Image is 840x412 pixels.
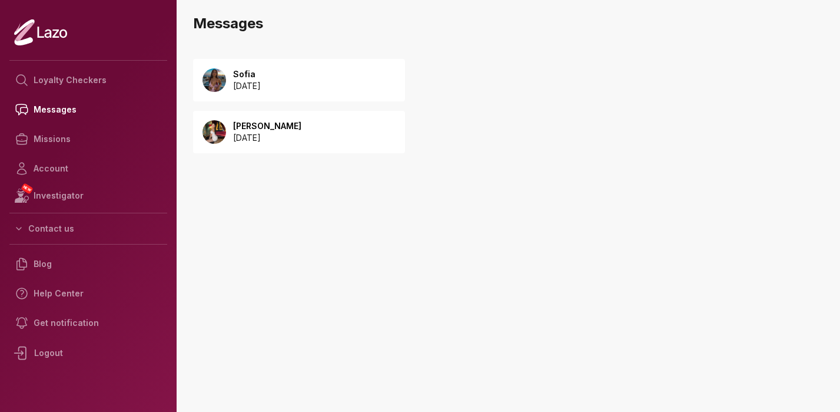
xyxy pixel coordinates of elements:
a: NEWInvestigator [9,183,167,208]
img: 53ea768d-6708-4c09-8be7-ba74ddaa1210 [202,120,226,144]
h3: Messages [193,14,831,33]
span: NEW [21,183,34,195]
a: Messages [9,95,167,124]
a: Missions [9,124,167,154]
p: [DATE] [233,132,301,144]
a: Help Center [9,279,167,308]
button: Contact us [9,218,167,239]
a: Get notification [9,308,167,338]
div: Logout [9,338,167,368]
a: Blog [9,249,167,279]
a: Loyalty Checkers [9,65,167,95]
a: Account [9,154,167,183]
p: [PERSON_NAME] [233,120,301,132]
p: [DATE] [233,80,261,92]
img: e95392da-a99e-4a4c-be01-edee2d3bc412 [202,68,226,92]
p: Sofia [233,68,261,80]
